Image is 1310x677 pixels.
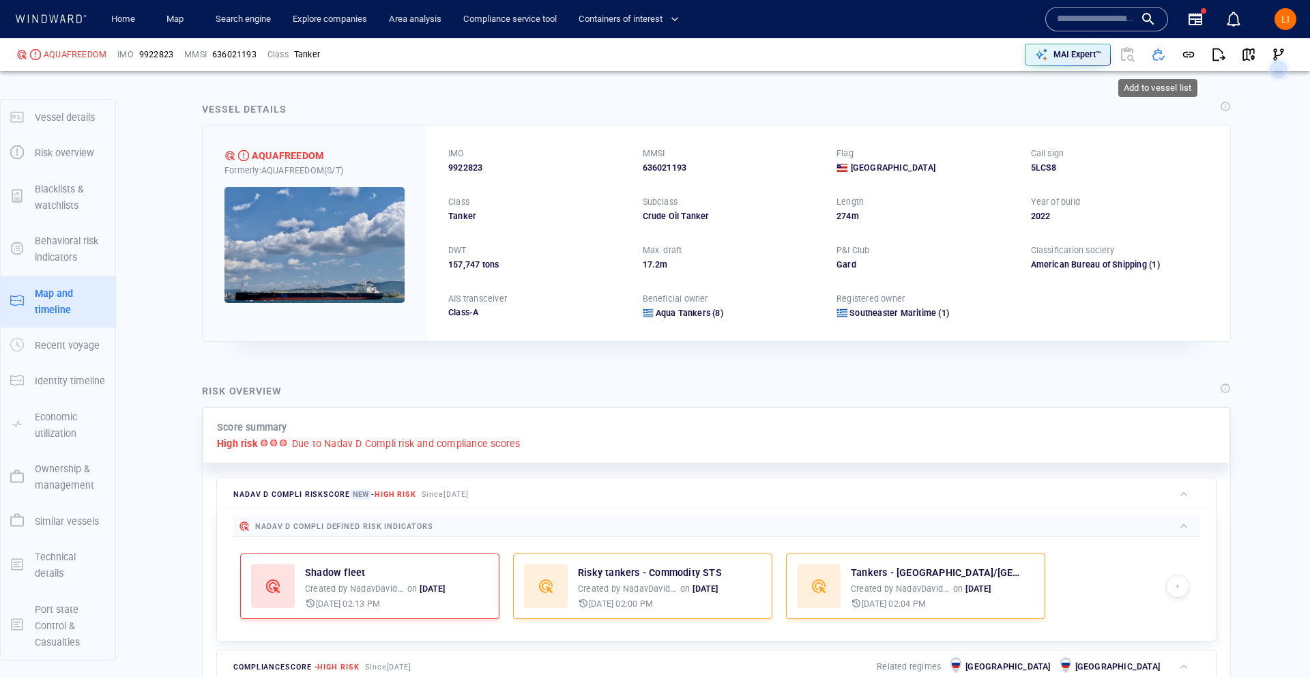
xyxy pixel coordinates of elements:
p: Length [836,196,864,208]
p: Classification society [1031,244,1114,257]
p: Year of build [1031,196,1081,208]
span: . [652,259,655,270]
p: Blacklists & watchlists [35,181,106,214]
p: NadavDavidson2 [623,583,678,595]
button: Map and timeline [1,276,115,328]
a: Aqua Tankers (8) [656,307,723,319]
div: 5LCS8 [1031,162,1209,174]
img: 6268267cbc3961747d380e35_0 [224,187,405,303]
button: Explore companies [287,8,373,31]
button: Blacklists & watchlists [1,171,115,224]
button: Recent voyage [1,328,115,363]
span: Since [DATE] [422,490,469,499]
div: Tankers - US/UK/IL Affiliated [851,564,1021,581]
p: [DATE] [693,583,718,595]
span: Nadav D Compli risk score - [233,489,416,500]
p: NadavDavidson2 [896,583,950,595]
button: Identity timeline [1,363,115,399]
span: High risk [375,490,416,499]
span: (1) [936,307,949,319]
span: Southeaster Maritime [849,308,936,318]
button: Similar vessels [1,504,115,539]
button: Port state Control & Casualties [1,592,115,661]
p: Vessel details [35,109,95,126]
button: Ownership & management [1,451,115,504]
a: Economic utilization [1,418,115,431]
p: Class [448,196,469,208]
p: [DATE] 02:04 PM [862,598,926,610]
button: Containers of interest [573,8,690,31]
div: Tanker [294,48,320,61]
button: Map [156,8,199,31]
p: NadavDavidson2 [350,583,405,595]
p: [DATE] 02:13 PM [316,598,380,610]
button: Vessel details [1,100,115,135]
span: m [660,259,667,270]
p: High risk [217,435,258,452]
a: Map [161,8,194,31]
p: MMSI [184,48,207,61]
p: [DATE] [420,583,445,595]
a: Ownership & management [1,470,115,483]
a: Blacklists & watchlists [1,190,115,203]
a: Tankers - [GEOGRAPHIC_DATA]/[GEOGRAPHIC_DATA]/[GEOGRAPHIC_DATA] Affiliated [851,564,1021,581]
div: Nadav D Compli defined risk: high risk [224,150,235,161]
a: Map and timeline [1,294,115,307]
div: Shadow fleet [305,564,365,581]
button: Risk overview [1,135,115,171]
iframe: Chat [1252,616,1300,667]
span: Containers of interest [579,12,679,27]
a: Identity timeline [1,374,115,387]
a: Risk overview [1,146,115,159]
p: Registered owner [836,293,905,305]
span: Since [DATE] [365,663,412,672]
span: LI [1281,14,1290,25]
a: Recent voyage [1,338,115,351]
p: Identity timeline [35,373,105,389]
p: Call sign [1031,147,1064,160]
div: Vessel details [202,101,287,117]
a: Search engine [210,8,276,31]
p: DWT [448,244,467,257]
button: Economic utilization [1,399,115,452]
p: Due to Nadav D Compli risk and compliance scores [292,435,521,452]
span: (1) [1147,259,1208,271]
p: Max. draft [643,244,682,257]
p: Beneficial owner [643,293,708,305]
button: Get link [1174,40,1204,70]
p: Created by on [305,583,446,595]
p: Ownership & management [35,461,106,494]
p: [DATE] [965,583,991,595]
div: Nadav D Compli defined risk: high risk [16,49,27,60]
span: 274 [836,211,851,221]
a: Technical details [1,558,115,571]
p: Economic utilization [35,409,106,442]
a: Similar vessels [1,514,115,527]
p: P&I Club [836,244,870,257]
div: 157,747 tons [448,259,626,271]
div: AQUAFREEDOM [252,147,323,164]
p: Behavioral risk indicators [35,233,106,266]
p: Risk overview [35,145,94,161]
span: compliance score - [233,663,360,672]
button: Visual Link Analysis [1264,40,1294,70]
span: 17 [643,259,652,270]
span: [GEOGRAPHIC_DATA] [851,162,935,174]
p: Created by on [578,583,718,595]
span: m [851,211,859,221]
a: Compliance service tool [458,8,562,31]
div: American Bureau of Shipping [1031,259,1147,271]
span: AQUAFREEDOM [44,48,106,61]
span: Class-A [448,307,478,317]
p: Related regimes [877,661,941,673]
p: MMSI [643,147,665,160]
p: Flag [836,147,854,160]
div: Formerly: AQUAFREEDOM(S/T) [224,164,405,177]
p: Risky tankers - Commodity STS [578,564,722,581]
